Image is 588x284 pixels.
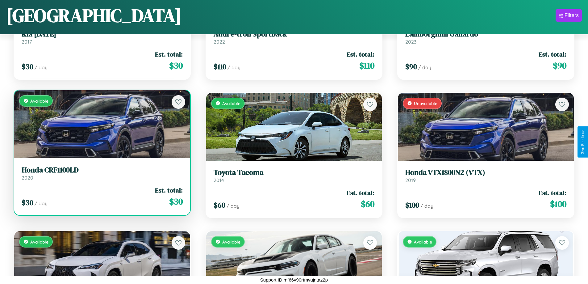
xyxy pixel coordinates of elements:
span: Available [414,239,432,244]
span: / day [227,64,240,70]
span: $ 100 [405,200,419,210]
span: 2020 [22,175,33,181]
h3: Honda CRF1100LD [22,166,183,175]
h1: [GEOGRAPHIC_DATA] [6,3,181,28]
span: Est. total: [347,50,374,59]
a: Honda VTX1800N2 (VTX)2019 [405,168,566,183]
span: / day [420,203,433,209]
span: 2023 [405,39,416,45]
span: / day [35,64,48,70]
h3: Toyota Tacoma [214,168,375,177]
h3: Audi e-tron Sportback [214,30,375,39]
h3: Lamborghini Gallardo [405,30,566,39]
span: / day [35,200,48,206]
span: $ 30 [22,61,33,72]
span: 2022 [214,39,225,45]
h3: Honda VTX1800N2 (VTX) [405,168,566,177]
span: Available [30,98,48,104]
button: Filters [556,9,582,22]
span: Est. total: [347,188,374,197]
span: $ 110 [359,59,374,72]
span: $ 60 [214,200,225,210]
span: $ 90 [553,59,566,72]
span: $ 60 [361,198,374,210]
span: Available [222,101,240,106]
p: Support ID: mf66v90rtmvujntaz2p [260,276,328,284]
div: Filters [565,12,579,19]
span: $ 30 [169,195,183,208]
a: Toyota Tacoma2014 [214,168,375,183]
a: Audi e-tron Sportback2022 [214,30,375,45]
span: Est. total: [155,50,183,59]
span: $ 110 [214,61,226,72]
span: Available [222,239,240,244]
span: 2014 [214,177,224,183]
span: $ 100 [550,198,566,210]
span: $ 30 [22,197,33,208]
span: 2019 [405,177,416,183]
span: Est. total: [539,188,566,197]
span: / day [418,64,431,70]
a: Kia [DATE]2017 [22,30,183,45]
span: $ 30 [169,59,183,72]
span: Est. total: [539,50,566,59]
span: $ 90 [405,61,417,72]
span: 2017 [22,39,32,45]
span: Unavailable [414,101,437,106]
a: Lamborghini Gallardo2023 [405,30,566,45]
h3: Kia [DATE] [22,30,183,39]
span: Available [30,239,48,244]
span: / day [227,203,240,209]
div: Give Feedback [581,129,585,155]
a: Honda CRF1100LD2020 [22,166,183,181]
span: Est. total: [155,186,183,195]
